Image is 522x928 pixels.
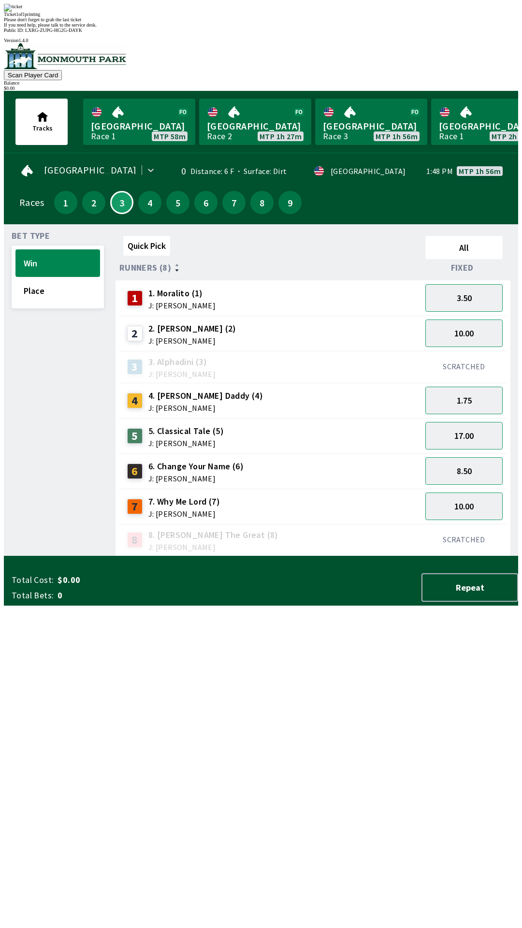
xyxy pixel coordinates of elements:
[154,132,186,140] span: MTP 58m
[425,493,503,520] button: 10.00
[127,290,143,306] div: 1
[421,573,518,602] button: Repeat
[119,263,421,273] div: Runners (8)
[253,199,271,206] span: 8
[166,191,189,214] button: 5
[127,359,143,375] div: 3
[148,404,263,412] span: J: [PERSON_NAME]
[459,167,501,175] span: MTP 1h 56m
[199,99,311,145] a: [GEOGRAPHIC_DATA]Race 2MTP 1h 27m
[4,4,22,12] img: ticket
[128,240,166,251] span: Quick Pick
[4,28,518,33] div: Public ID:
[281,199,299,206] span: 9
[148,460,244,473] span: 6. Change Your Name (6)
[454,328,474,339] span: 10.00
[54,191,77,214] button: 1
[250,191,274,214] button: 8
[425,387,503,414] button: 1.75
[32,124,53,132] span: Tracks
[141,199,159,206] span: 4
[457,292,472,304] span: 3.50
[194,191,217,214] button: 6
[148,495,220,508] span: 7. Why Me Lord (7)
[119,264,171,272] span: Runners (8)
[148,439,224,447] span: J: [PERSON_NAME]
[83,99,195,145] a: [GEOGRAPHIC_DATA]Race 1MTP 58m
[425,236,503,259] button: All
[457,465,472,477] span: 8.50
[148,529,278,541] span: 8. [PERSON_NAME] The Great (8)
[91,120,188,132] span: [GEOGRAPHIC_DATA]
[24,285,92,296] span: Place
[425,284,503,312] button: 3.50
[454,430,474,441] span: 17.00
[25,28,82,33] span: LXRG-ZUPG-HG2G-DAYK
[4,70,62,80] button: Scan Player Card
[207,132,232,140] div: Race 2
[190,166,234,176] span: Distance: 6 F
[148,287,216,300] span: 1. Moralito (1)
[148,390,263,402] span: 4. [PERSON_NAME] Daddy (4)
[457,395,472,406] span: 1.75
[148,356,216,368] span: 3. Alphadini (3)
[278,191,302,214] button: 9
[148,425,224,437] span: 5. Classical Tale (5)
[4,43,126,69] img: venue logo
[425,535,503,544] div: SCRATCHED
[12,574,54,586] span: Total Cost:
[12,590,54,601] span: Total Bets:
[91,132,116,140] div: Race 1
[430,242,498,253] span: All
[110,191,133,214] button: 3
[15,99,68,145] button: Tracks
[376,132,418,140] span: MTP 1h 56m
[127,326,143,341] div: 2
[426,167,453,175] span: 1:48 PM
[127,532,143,548] div: 8
[148,322,236,335] span: 2. [PERSON_NAME] (2)
[4,12,518,17] div: Ticket 1 of 1 printing
[430,582,509,593] span: Repeat
[114,200,130,205] span: 3
[12,232,50,240] span: Bet Type
[148,475,244,482] span: J: [PERSON_NAME]
[4,38,518,43] div: Version 1.4.0
[148,370,216,378] span: J: [PERSON_NAME]
[127,393,143,408] div: 4
[331,167,406,175] div: [GEOGRAPHIC_DATA]
[44,166,137,174] span: [GEOGRAPHIC_DATA]
[222,191,246,214] button: 7
[19,199,44,206] div: Races
[138,191,161,214] button: 4
[4,22,97,28] span: If you need help, please talk to the service desk.
[4,80,518,86] div: Balance
[57,199,75,206] span: 1
[323,120,420,132] span: [GEOGRAPHIC_DATA]
[123,236,170,256] button: Quick Pick
[4,17,518,22] div: Please don't forget to grab the last ticket
[207,120,304,132] span: [GEOGRAPHIC_DATA]
[127,428,143,444] div: 5
[4,86,518,91] div: $ 0.00
[15,249,100,277] button: Win
[58,574,210,586] span: $0.00
[225,199,243,206] span: 7
[127,464,143,479] div: 6
[58,590,210,601] span: 0
[24,258,92,269] span: Win
[148,510,220,518] span: J: [PERSON_NAME]
[148,302,216,309] span: J: [PERSON_NAME]
[15,277,100,304] button: Place
[82,191,105,214] button: 2
[425,457,503,485] button: 8.50
[171,167,187,175] div: 0
[425,422,503,449] button: 17.00
[260,132,302,140] span: MTP 1h 27m
[169,199,187,206] span: 5
[451,264,474,272] span: Fixed
[425,362,503,371] div: SCRATCHED
[421,263,507,273] div: Fixed
[425,319,503,347] button: 10.00
[454,501,474,512] span: 10.00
